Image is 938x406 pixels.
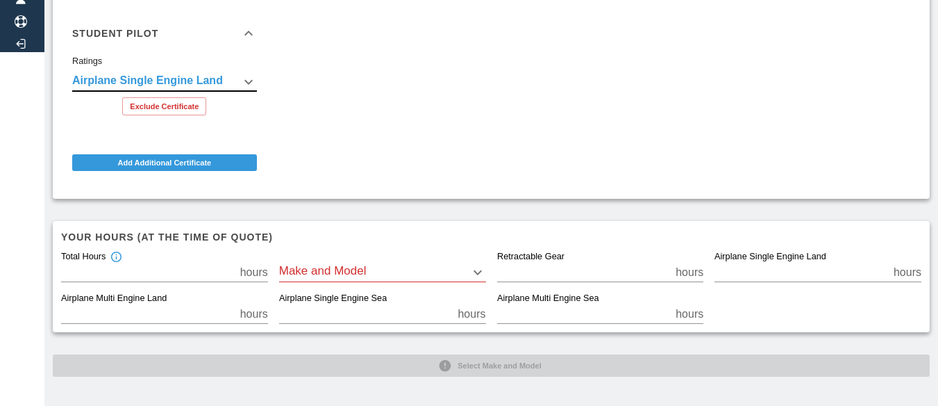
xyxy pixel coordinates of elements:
label: Ratings [72,55,102,67]
div: Student Pilot [61,11,268,56]
label: Airplane Single Engine Sea [279,293,387,305]
p: hours [240,264,268,281]
p: hours [894,264,921,281]
svg: Total hours in fixed-wing aircraft [110,251,122,263]
label: Retractable Gear [497,251,564,263]
p: hours [240,306,268,323]
h6: Student Pilot [72,29,158,38]
p: hours [458,306,485,323]
h6: Your hours (at the time of quote) [61,229,921,245]
p: hours [676,306,703,323]
button: Add Additional Certificate [72,154,257,171]
label: Airplane Single Engine Land [714,251,826,263]
label: Airplane Multi Engine Sea [497,293,599,305]
div: Total Hours [61,251,122,263]
div: Student Pilot [61,56,268,127]
div: Airplane Single Engine Land [72,72,257,92]
button: Exclude Certificate [122,97,206,115]
p: hours [676,264,703,281]
label: Airplane Multi Engine Land [61,293,167,305]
